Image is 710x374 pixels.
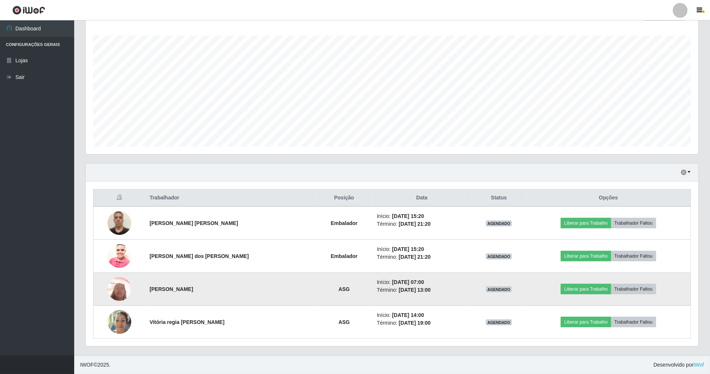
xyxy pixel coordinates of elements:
[561,317,611,327] button: Liberar para Trabalho
[392,279,424,285] time: [DATE] 07:00
[145,189,316,207] th: Trabalhador
[377,220,467,228] li: Término:
[149,319,224,325] strong: Vitória regia [PERSON_NAME]
[399,221,431,227] time: [DATE] 21:20
[486,254,512,259] span: AGENDADO
[471,189,526,207] th: Status
[611,317,656,327] button: Trabalhador Faltou
[611,218,656,228] button: Trabalhador Faltou
[372,189,471,207] th: Data
[694,362,704,368] a: iWof
[561,218,611,228] button: Liberar para Trabalho
[377,253,467,261] li: Término:
[339,286,350,292] strong: ASG
[654,361,704,369] span: Desenvolvido por
[80,362,94,368] span: IWOF
[526,189,691,207] th: Opções
[108,306,131,338] img: 1745846326549.jpeg
[377,278,467,286] li: Início:
[392,312,424,318] time: [DATE] 14:00
[392,213,424,219] time: [DATE] 15:20
[149,220,238,226] strong: [PERSON_NAME] [PERSON_NAME]
[108,273,131,305] img: 1710941214559.jpeg
[331,253,358,259] strong: Embalador
[561,251,611,261] button: Liberar para Trabalho
[486,221,512,226] span: AGENDADO
[399,254,431,260] time: [DATE] 21:20
[611,284,656,294] button: Trabalhador Faltou
[316,189,372,207] th: Posição
[12,6,45,15] img: CoreUI Logo
[108,241,131,272] img: 1744125761618.jpeg
[377,311,467,319] li: Início:
[611,251,656,261] button: Trabalhador Faltou
[561,284,611,294] button: Liberar para Trabalho
[377,245,467,253] li: Início:
[339,319,350,325] strong: ASG
[399,320,431,326] time: [DATE] 19:00
[486,320,512,325] span: AGENDADO
[331,220,358,226] strong: Embalador
[377,212,467,220] li: Início:
[377,319,467,327] li: Término:
[149,286,193,292] strong: [PERSON_NAME]
[80,361,111,369] span: © 2025 .
[108,207,131,239] img: 1745348003536.jpeg
[149,253,249,259] strong: [PERSON_NAME] dos [PERSON_NAME]
[486,287,512,292] span: AGENDADO
[392,246,424,252] time: [DATE] 15:20
[377,286,467,294] li: Término:
[399,287,431,293] time: [DATE] 13:00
